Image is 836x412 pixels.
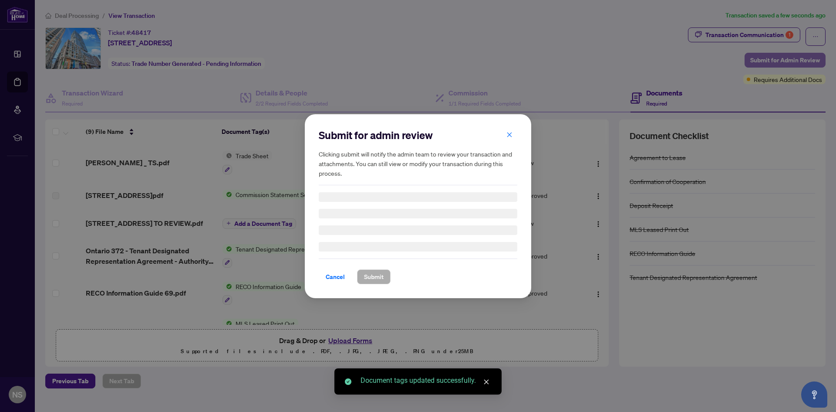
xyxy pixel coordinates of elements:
[482,377,491,387] a: Close
[319,149,517,178] h5: Clicking submit will notify the admin team to review your transaction and attachments. You can st...
[801,381,827,408] button: Open asap
[361,375,491,386] div: Document tags updated successfully.
[483,379,489,385] span: close
[506,131,512,137] span: close
[319,269,352,284] button: Cancel
[319,128,517,142] h2: Submit for admin review
[326,270,345,284] span: Cancel
[345,378,351,385] span: check-circle
[357,269,391,284] button: Submit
